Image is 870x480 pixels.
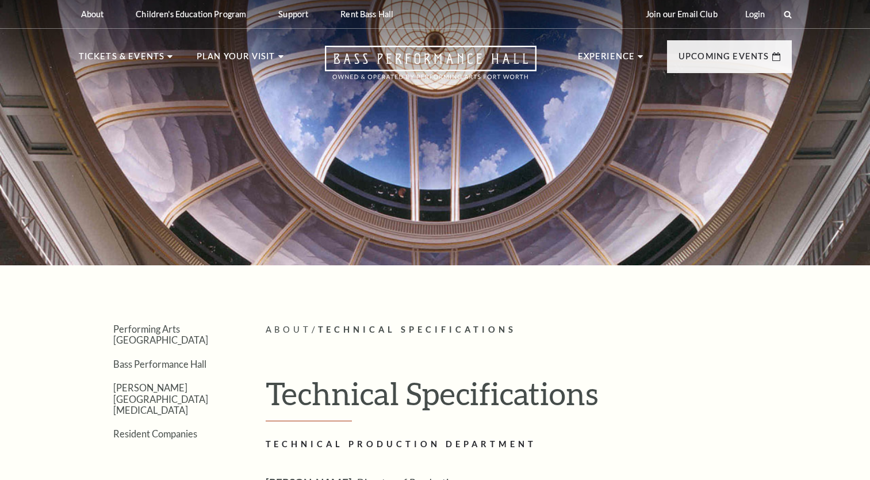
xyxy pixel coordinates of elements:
[113,359,206,369] a: Bass Performance Hall
[578,49,635,70] p: Experience
[136,9,246,19] p: Children's Education Program
[340,9,393,19] p: Rent Bass Hall
[278,9,308,19] p: Support
[79,49,165,70] p: Tickets & Events
[266,375,792,422] h1: Technical Specifications
[266,323,792,337] p: /
[113,428,197,439] a: Resident Companies
[81,9,104,19] p: About
[113,382,208,416] a: [PERSON_NAME][GEOGRAPHIC_DATA][MEDICAL_DATA]
[318,325,517,334] span: Technical Specifications
[266,437,639,466] h2: TECHNICAL PRODUCTION DEPARTMENT
[266,325,312,334] span: About
[679,49,769,70] p: Upcoming Events
[197,49,275,70] p: Plan Your Visit
[113,323,208,345] a: Performing Arts [GEOGRAPHIC_DATA]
